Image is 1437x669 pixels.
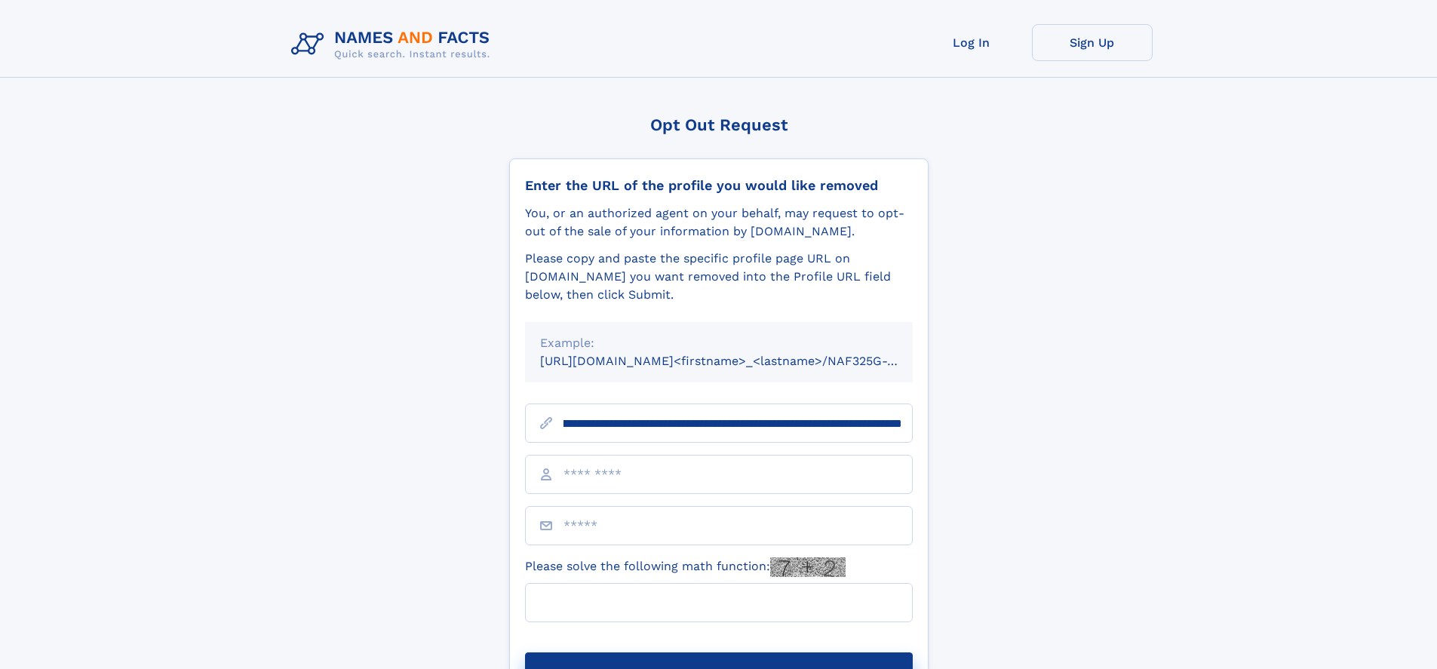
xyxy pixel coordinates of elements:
[540,334,898,352] div: Example:
[525,177,913,194] div: Enter the URL of the profile you would like removed
[911,24,1032,61] a: Log In
[525,204,913,241] div: You, or an authorized agent on your behalf, may request to opt-out of the sale of your informatio...
[285,24,502,65] img: Logo Names and Facts
[1032,24,1153,61] a: Sign Up
[525,250,913,304] div: Please copy and paste the specific profile page URL on [DOMAIN_NAME] you want removed into the Pr...
[525,557,846,577] label: Please solve the following math function:
[509,115,929,134] div: Opt Out Request
[540,354,941,368] small: [URL][DOMAIN_NAME]<firstname>_<lastname>/NAF325G-xxxxxxxx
